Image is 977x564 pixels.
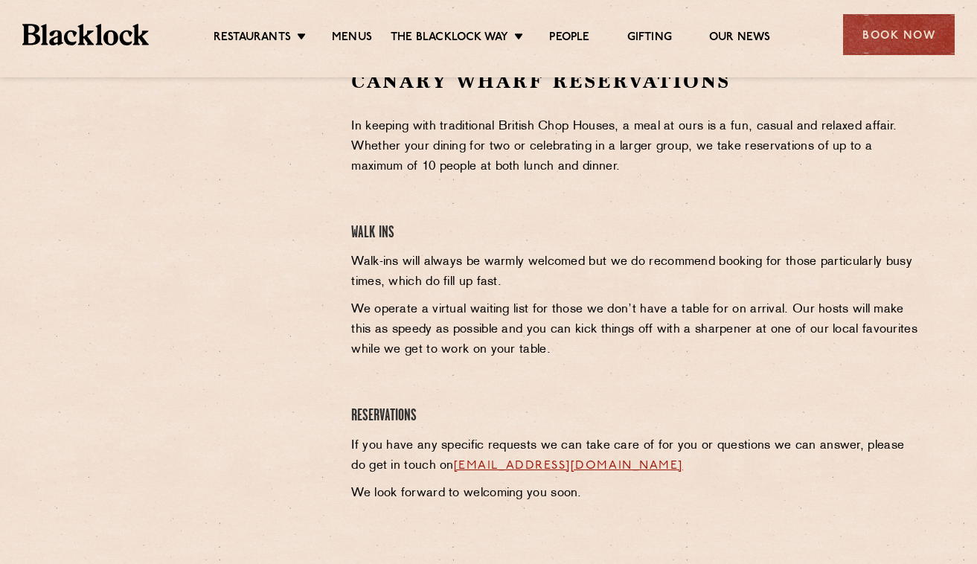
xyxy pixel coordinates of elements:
p: In keeping with traditional British Chop Houses, a meal at ours is a fun, casual and relaxed affa... [351,117,922,177]
p: We look forward to welcoming you soon. [351,484,922,504]
a: [EMAIL_ADDRESS][DOMAIN_NAME] [454,460,683,472]
a: People [549,31,589,47]
p: If you have any specific requests we can take care of for you or questions we can answer, please ... [351,436,922,476]
p: Walk-ins will always be warmly welcomed but we do recommend booking for those particularly busy t... [351,252,922,292]
img: BL_Textured_Logo-footer-cropped.svg [22,24,149,45]
h2: Canary Wharf Reservations [351,68,922,94]
a: Menus [332,31,372,47]
a: The Blacklock Way [391,31,508,47]
a: Restaurants [214,31,291,47]
iframe: OpenTable make booking widget [109,68,275,292]
h4: Walk Ins [351,223,922,243]
p: We operate a virtual waiting list for those we don’t have a table for on arrival. Our hosts will ... [351,300,922,360]
h4: Reservations [351,406,922,426]
a: Our News [709,31,771,47]
a: Gifting [627,31,672,47]
div: Book Now [843,14,955,55]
